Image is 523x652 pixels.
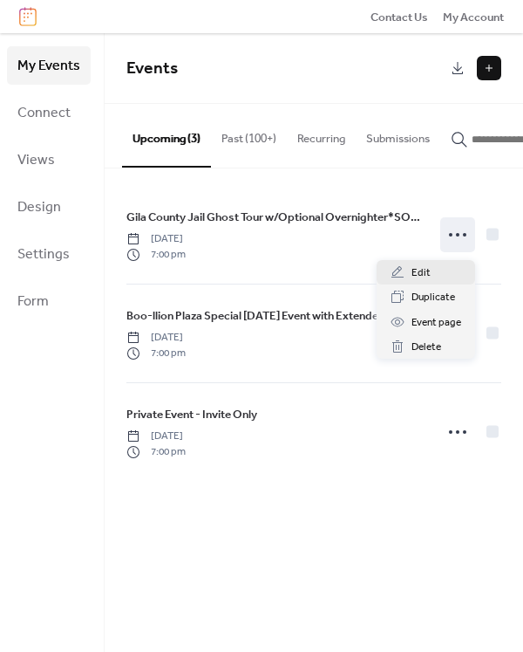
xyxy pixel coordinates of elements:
[7,46,91,85] a: My Events
[411,264,431,282] span: Edit
[370,8,428,25] a: Contact Us
[411,339,441,356] span: Delete
[126,406,257,423] span: Private Event - Invite Only
[17,194,61,222] span: Design
[126,330,186,346] span: [DATE]
[287,104,356,165] button: Recurring
[17,100,71,127] span: Connect
[443,9,504,26] span: My Account
[370,9,428,26] span: Contact Us
[17,241,70,269] span: Settings
[17,52,80,80] span: My Events
[126,247,186,263] span: 7:00 pm
[126,346,186,361] span: 7:00 pm
[126,306,423,326] a: Boo-llion Plaza Special [DATE] Event with Extended Hours and other exciting activities!
[7,188,91,226] a: Design
[411,314,461,332] span: Event page
[17,288,49,316] span: Form
[411,289,455,306] span: Duplicate
[211,104,287,165] button: Past (100+)
[7,235,91,273] a: Settings
[7,141,91,179] a: Views
[122,104,211,167] button: Upcoming (3)
[126,307,423,325] span: Boo-llion Plaza Special [DATE] Event with Extended Hours and other exciting activities!
[7,282,91,320] a: Form
[126,405,257,424] a: Private Event - Invite Only
[443,8,504,25] a: My Account
[126,429,186,444] span: [DATE]
[126,208,423,227] a: Gila County Jail Ghost Tour w/Optional Overnighter*SOLD OUT*
[19,7,37,26] img: logo
[126,52,178,85] span: Events
[356,104,440,165] button: Submissions
[126,209,423,226] span: Gila County Jail Ghost Tour w/Optional Overnighter*SOLD OUT*
[126,444,186,460] span: 7:00 pm
[17,147,55,175] span: Views
[7,93,91,132] a: Connect
[126,231,186,247] span: [DATE]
